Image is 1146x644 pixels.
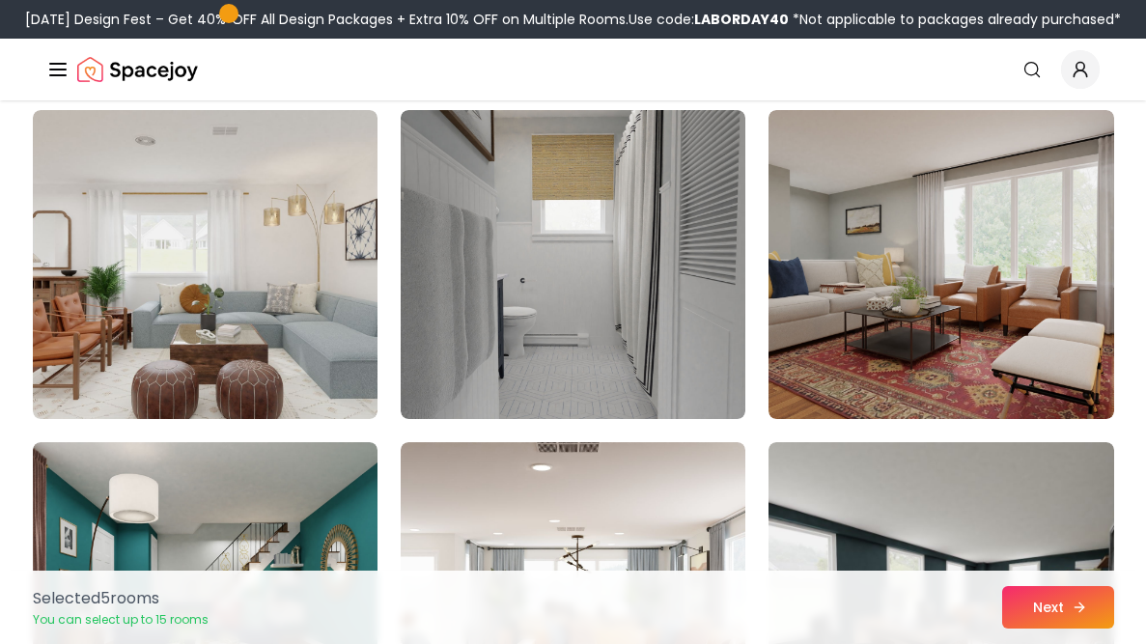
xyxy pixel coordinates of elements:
nav: Global [46,39,1100,100]
p: You can select up to 15 rooms [33,612,209,628]
button: Next [1002,586,1114,629]
a: Spacejoy [77,50,198,89]
b: LABORDAY40 [694,10,789,29]
img: Spacejoy Logo [77,50,198,89]
div: [DATE] Design Fest – Get 40% OFF All Design Packages + Extra 10% OFF on Multiple Rooms. [25,10,1121,29]
span: *Not applicable to packages already purchased* [789,10,1121,29]
p: Selected 5 room s [33,587,209,610]
img: Room room-87 [769,110,1113,419]
span: Use code: [629,10,789,29]
img: Room room-86 [401,110,745,419]
img: Room room-85 [33,110,377,419]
